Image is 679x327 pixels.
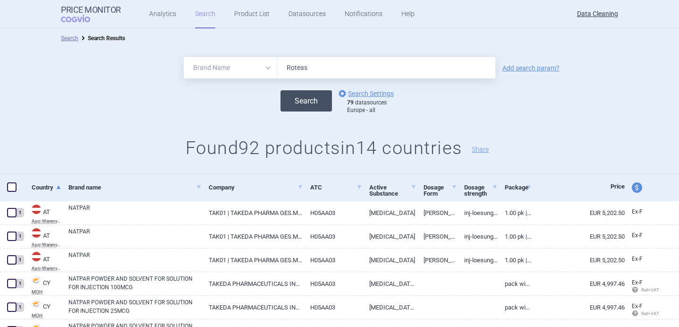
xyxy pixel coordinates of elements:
[16,279,24,288] div: 1
[472,146,489,153] button: Share
[498,225,532,248] a: 1.00 PK | Packung
[202,272,304,295] a: TAKEDA PHARMACEUTICALS INTERNATIONAL AG IRELAND BRANCH.
[32,219,61,224] abbr: Apo-Warenv.III — Apothekerverlag Warenverzeichnis. Online database developed by the Österreichisc...
[416,201,457,224] a: [PERSON_NAME] U.LSGM [PERSON_NAME].E.
[498,272,532,295] a: PACK WITH 2 CARTRIDGES
[416,249,457,272] a: [PERSON_NAME] U.LSGM [PERSON_NAME].E.
[32,205,41,214] img: Austria
[32,228,41,238] img: Austria
[310,176,362,199] a: ATC
[32,252,41,261] img: Austria
[498,249,532,272] a: 1.00 PK | Packung
[32,299,41,309] img: Cyprus
[632,287,668,293] span: Ret+VAT calc
[625,229,660,243] a: Ex-F
[632,303,643,310] span: Ex-factory price
[532,272,625,295] a: EUR 4,997.46
[32,242,61,247] abbr: Apo-Warenv.III — Apothekerverlag Warenverzeichnis. Online database developed by the Österreichisc...
[457,249,498,272] a: INJ-LOESUNG 75MCG
[632,208,643,215] span: Ex-factory price
[625,276,660,298] a: Ex-F Ret+VAT calc
[25,275,61,294] a: CYCYMOH
[25,227,61,247] a: ATATApo-Warenv.III
[498,201,532,224] a: 1.00 PK | Packung
[502,65,560,71] a: Add search param?
[25,204,61,224] a: ATATApo-Warenv.III
[625,300,660,321] a: Ex-F Ret+VAT calc
[202,249,304,272] a: TAK01 | TAKEDA PHARMA GES.M.B.H.
[88,35,125,42] strong: Search Results
[457,201,498,224] a: INJ-LOESUNG 25MCG
[202,296,304,319] a: TAKEDA PHARMACEUTICALS INTERNATIONAL AG IRELAND BRANCH.
[625,205,660,219] a: Ex-F
[16,302,24,312] div: 1
[611,183,625,190] span: Price
[16,232,24,241] div: 1
[337,88,394,99] a: Search Settings
[424,176,457,205] a: Dosage Form
[532,225,625,248] a: EUR 5,202.50
[303,272,362,295] a: H05AA03
[32,176,61,199] a: Country
[78,34,125,43] li: Search Results
[61,34,78,43] li: Search
[68,298,202,315] a: NATPAR POWDER AND SOLVENT FOR SOLUTION FOR INJECTION 25MCG
[532,249,625,272] a: EUR 5,202.50
[32,266,61,271] abbr: Apo-Warenv.III — Apothekerverlag Warenverzeichnis. Online database developed by the Österreichisc...
[61,5,121,23] a: Price MonitorCOGVIO
[347,99,354,106] strong: 79
[280,90,332,112] button: Search
[303,249,362,272] a: H05AA03
[68,227,202,244] a: NATPAR
[632,279,643,286] span: Ex-factory price
[32,313,61,318] abbr: MOH — Pharmaceutical Price List published by the Ministry of Health, Cyprus.
[505,176,532,199] a: Package
[32,290,61,294] abbr: MOH — Pharmaceutical Price List published by the Ministry of Health, Cyprus.
[416,225,457,248] a: [PERSON_NAME] U.LSGM [PERSON_NAME].E.
[16,255,24,265] div: 1
[362,272,416,295] a: [MEDICAL_DATA] (RDNA)
[362,249,416,272] a: [MEDICAL_DATA]
[369,176,416,205] a: Active Substance
[498,296,532,319] a: PACK WITH 2 CARTRIDGES
[347,99,399,114] div: datasources Europe - all
[632,232,643,239] span: Ex-factory price
[532,201,625,224] a: EUR 5,202.50
[68,251,202,268] a: NATPAR
[303,296,362,319] a: H05AA03
[464,176,498,205] a: Dosage strength
[25,251,61,271] a: ATATApo-Warenv.III
[61,5,121,15] strong: Price Monitor
[68,176,202,199] a: Brand name
[32,275,41,285] img: Cyprus
[25,298,61,318] a: CYCYMOH
[61,35,78,42] a: Search
[303,201,362,224] a: H05AA03
[362,201,416,224] a: [MEDICAL_DATA]
[209,176,304,199] a: Company
[362,296,416,319] a: [MEDICAL_DATA] (RDNA)
[303,225,362,248] a: H05AA03
[68,275,202,292] a: NATPAR POWDER AND SOLVENT FOR SOLUTION FOR INJECTION 100MCG
[16,208,24,217] div: 1
[457,225,498,248] a: INJ-LOESUNG 50MCG
[202,225,304,248] a: TAK01 | TAKEDA PHARMA GES.M.B.H.
[68,204,202,221] a: NATPAR
[61,15,103,22] span: COGVIO
[625,252,660,267] a: Ex-F
[532,296,625,319] a: EUR 4,997.46
[632,256,643,262] span: Ex-factory price
[362,225,416,248] a: [MEDICAL_DATA]
[632,311,668,316] span: Ret+VAT calc
[202,201,304,224] a: TAK01 | TAKEDA PHARMA GES.M.B.H.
